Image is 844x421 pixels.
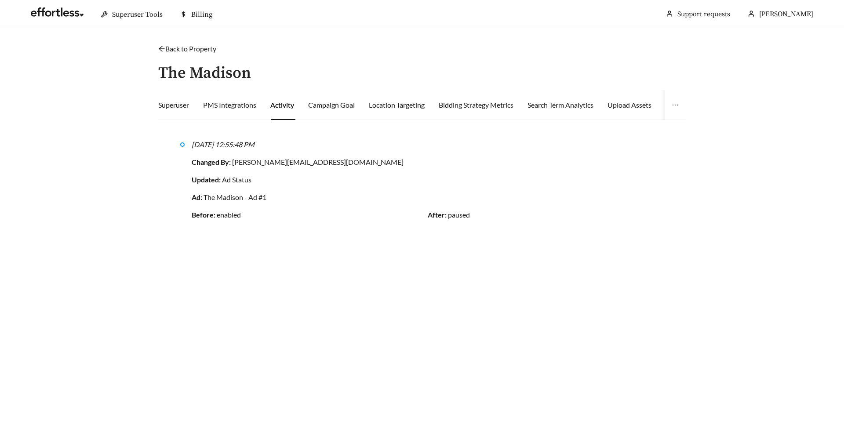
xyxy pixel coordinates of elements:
span: Billing [191,10,212,19]
button: ellipsis [665,90,686,120]
strong: Before: [192,210,217,219]
div: enabled [192,210,428,220]
span: arrow-left [158,45,165,52]
strong: Updated: [192,175,222,184]
div: Search Term Analytics [527,100,593,110]
strong: Changed By: [192,158,232,166]
div: [PERSON_NAME][EMAIL_ADDRESS][DOMAIN_NAME] [192,157,664,167]
span: ellipsis [672,102,679,109]
strong: Ad: [192,193,204,201]
div: Bidding Strategy Metrics [439,100,513,110]
a: arrow-leftBack to Property [158,44,216,53]
div: paused [428,210,664,220]
div: Location Targeting [369,100,425,110]
div: Superuser [158,100,189,110]
div: Campaign Goal [308,100,355,110]
strong: After: [428,210,448,219]
span: Superuser Tools [112,10,163,19]
h3: The Madison [158,65,251,82]
a: Support requests [677,10,730,18]
div: PMS Integrations [203,100,256,110]
div: Ad Status [192,174,664,185]
span: [PERSON_NAME] [759,10,813,18]
a: The Madison - Ad #1 [204,193,266,201]
i: [DATE] 12:55:48 PM [192,140,255,149]
div: Upload Assets [608,100,651,110]
div: Activity [270,100,294,110]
